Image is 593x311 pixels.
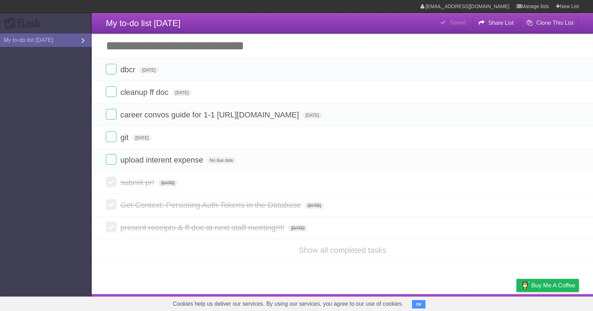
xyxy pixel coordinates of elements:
span: My to-do list [DATE] [106,18,181,28]
a: Buy me a coffee [516,279,579,292]
a: Suggest a feature [534,296,579,309]
label: Done [106,154,116,165]
span: [DATE] [305,202,324,209]
span: [DATE] [288,225,307,231]
label: Done [106,177,116,187]
b: Share List [488,20,514,26]
a: Terms [483,296,499,309]
a: Show all completed tasks [298,246,386,255]
span: [DATE] [133,135,152,141]
span: Get Context: Persisting Auth Tokens in the Database [120,201,303,209]
label: Done [106,109,116,120]
span: Cookies help us deliver our services. By using our services, you agree to our use of cookies. [166,297,411,311]
label: Done [106,132,116,142]
span: submit pr! [120,178,156,187]
a: About [423,296,437,309]
span: present receipts & ff doc at next staff meeting!!!! [120,223,286,232]
span: git [120,133,130,142]
span: [DATE] [158,180,177,186]
span: cleanup ff doc [120,88,170,97]
button: Clone This List [521,17,579,29]
span: [DATE] [139,67,158,73]
b: Clone This List [536,20,574,26]
button: OK [412,300,426,309]
label: Done [106,86,116,97]
span: [DATE] [173,90,192,96]
label: Done [106,222,116,232]
span: career convos guide for 1-1 [URL][DOMAIN_NAME] [120,110,301,119]
span: upload interent expense [120,155,205,164]
span: Buy me a coffee [531,279,575,292]
label: Done [106,199,116,210]
label: Done [106,64,116,74]
img: Buy me a coffee [520,279,530,291]
a: Privacy [507,296,526,309]
div: Flask [4,17,46,30]
span: [DATE] [303,112,322,118]
span: No due date [207,157,236,164]
b: Saved [450,19,466,25]
span: dbcr [120,65,137,74]
a: Developers [446,296,474,309]
button: Share List [473,17,519,29]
